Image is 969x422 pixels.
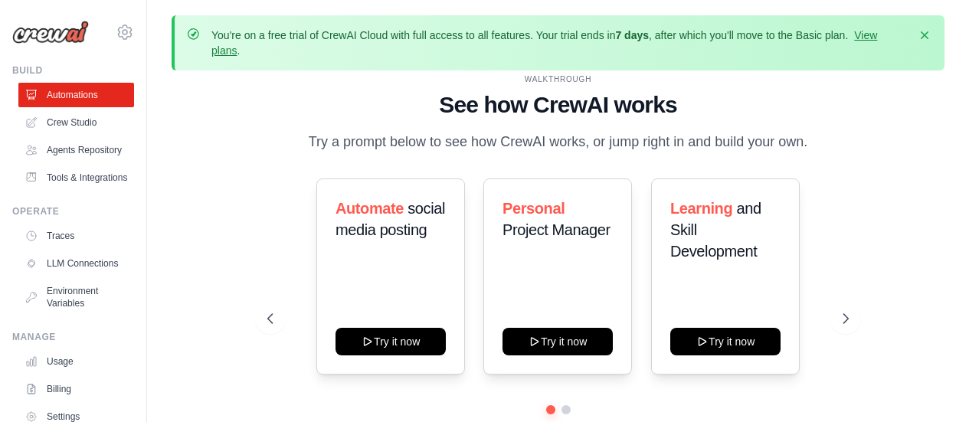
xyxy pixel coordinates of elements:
[18,377,134,401] a: Billing
[670,328,781,355] button: Try it now
[670,200,732,217] span: Learning
[336,200,404,217] span: Automate
[267,91,849,119] h1: See how CrewAI works
[18,349,134,374] a: Usage
[18,224,134,248] a: Traces
[18,165,134,190] a: Tools & Integrations
[18,110,134,135] a: Crew Studio
[211,28,908,58] p: You're on a free trial of CrewAI Cloud with full access to all features. Your trial ends in , aft...
[18,251,134,276] a: LLM Connections
[301,131,816,153] p: Try a prompt below to see how CrewAI works, or jump right in and build your own.
[18,83,134,107] a: Automations
[336,200,445,238] span: social media posting
[12,21,89,44] img: Logo
[670,200,761,260] span: and Skill Development
[503,328,613,355] button: Try it now
[336,328,446,355] button: Try it now
[503,221,611,238] span: Project Manager
[267,74,849,85] div: WALKTHROUGH
[12,205,134,218] div: Operate
[18,138,134,162] a: Agents Repository
[18,279,134,316] a: Environment Variables
[615,29,649,41] strong: 7 days
[12,331,134,343] div: Manage
[503,200,565,217] span: Personal
[12,64,134,77] div: Build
